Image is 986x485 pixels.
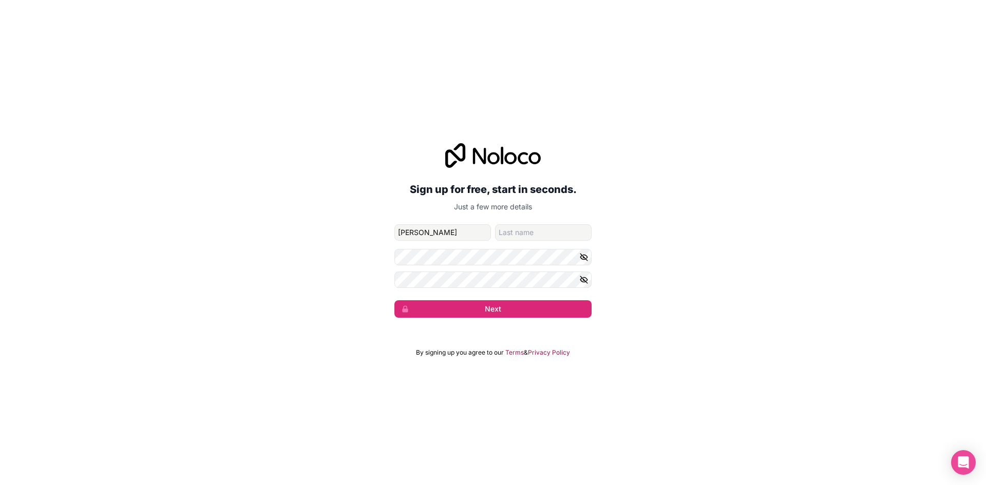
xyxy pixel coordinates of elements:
div: Open Intercom Messenger [951,450,976,475]
a: Privacy Policy [528,348,570,357]
input: given-name [394,224,491,241]
h2: Sign up for free, start in seconds. [394,180,592,199]
span: & [524,348,528,357]
p: Just a few more details [394,202,592,212]
input: Password [394,249,592,265]
a: Terms [505,348,524,357]
input: Confirm password [394,271,592,288]
span: By signing up you agree to our [416,348,504,357]
input: family-name [495,224,592,241]
button: Next [394,300,592,318]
